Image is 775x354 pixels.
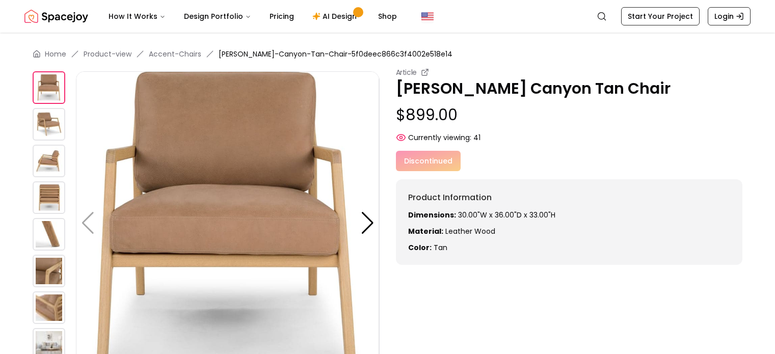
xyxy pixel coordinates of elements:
[100,6,174,26] button: How It Works
[408,226,443,236] strong: Material:
[370,6,405,26] a: Shop
[408,210,731,220] p: 30.00"W x 36.00"D x 33.00"H
[408,242,432,253] strong: Color:
[33,181,65,214] img: https://storage.googleapis.com/spacejoy-main/assets/5f0deec866c3f4002e518e14/product_3_p4hpf5cc709k
[219,49,452,59] span: [PERSON_NAME]-Canyon-Tan-Chair-5f0deec866c3f4002e518e14
[408,210,456,220] strong: Dimensions:
[33,49,742,59] nav: breadcrumb
[24,6,88,26] a: Spacejoy
[304,6,368,26] a: AI Design
[408,192,731,204] h6: Product Information
[473,132,480,143] span: 41
[445,226,495,236] span: leather wood
[396,106,743,124] p: $899.00
[33,291,65,324] img: https://storage.googleapis.com/spacejoy-main/assets/5f0deec866c3f4002e518e14/product_6_57k8lf3p7al9
[84,49,131,59] a: Product-view
[176,6,259,26] button: Design Portfolio
[33,255,65,287] img: https://storage.googleapis.com/spacejoy-main/assets/5f0deec866c3f4002e518e14/product_5_pd52ho64ad8
[621,7,700,25] a: Start Your Project
[434,242,447,253] span: tan
[24,6,88,26] img: Spacejoy Logo
[408,132,471,143] span: Currently viewing:
[708,7,751,25] a: Login
[421,10,434,22] img: United States
[396,79,743,98] p: [PERSON_NAME] Canyon Tan Chair
[100,6,405,26] nav: Main
[33,218,65,251] img: https://storage.googleapis.com/spacejoy-main/assets/5f0deec866c3f4002e518e14/product_4_cl7olnoi6k0e
[396,67,417,77] small: Article
[261,6,302,26] a: Pricing
[45,49,66,59] a: Home
[33,71,65,104] img: https://storage.googleapis.com/spacejoy-main/assets/5f0deec866c3f4002e518e14/product_0_e9dij9286ef
[33,108,65,141] img: https://storage.googleapis.com/spacejoy-main/assets/5f0deec866c3f4002e518e14/product_1_3ap0kkfc2l3c
[33,145,65,177] img: https://storage.googleapis.com/spacejoy-main/assets/5f0deec866c3f4002e518e14/product_2_dk6jid2ichi
[149,49,201,59] a: Accent-Chairs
